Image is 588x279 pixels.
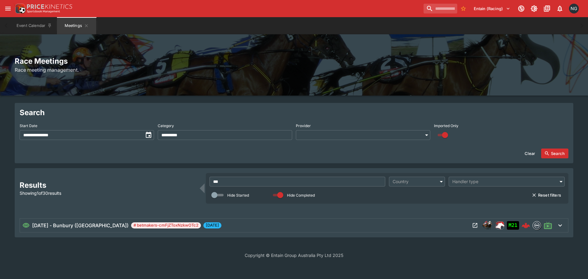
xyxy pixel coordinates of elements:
svg: Live [544,221,552,230]
p: Start Date [20,123,37,128]
img: betmakers.png [533,221,541,229]
button: Connected to PK [516,3,527,14]
h6: [DATE] - Bunbury ([GEOGRAPHIC_DATA]) [32,222,129,229]
p: Showing 1 of 30 results [20,190,196,196]
p: Provider [296,123,311,128]
button: Nick Goss [567,2,581,15]
p: Hide Completed [287,193,315,198]
p: Hide Started [227,193,249,198]
p: Imported Only [434,123,458,128]
button: open drawer [2,3,13,14]
span: [DATE] [203,222,221,228]
button: Reset filters [528,190,565,200]
button: Select Tenant [470,4,514,13]
div: Country [393,179,435,185]
button: Meetings [57,17,96,34]
div: Handler type [452,179,555,185]
div: betmakers [533,221,541,230]
input: search [424,4,457,13]
button: Event Calendar [13,17,56,34]
button: Open Meeting [470,221,480,230]
svg: Visible [22,222,30,229]
div: Imported to Jetbet as UNCONFIRMED [507,221,519,230]
span: # betmakers-cmFjZToxNzkwOTc2 [131,222,201,228]
h2: Race Meetings [15,56,573,66]
button: Clear [521,149,539,158]
img: Sportsbook Management [27,10,60,13]
div: ParallelRacing Handler [495,221,504,230]
div: horse_racing [482,221,492,230]
img: racing.png [495,221,504,230]
button: Documentation [541,3,552,14]
button: Search [541,149,568,158]
h6: Race meeting management. [15,66,573,74]
img: PriceKinetics Logo [13,2,26,15]
button: No Bookmarks [458,4,468,13]
div: Nick Goss [569,4,579,13]
button: Notifications [554,3,565,14]
h2: Search [20,108,568,117]
p: Category [158,123,174,128]
img: logo-cerberus--red.svg [522,221,530,230]
img: horse_racing.png [482,221,492,230]
img: PriceKinetics [27,4,72,9]
button: toggle date time picker [143,130,154,141]
h2: Results [20,180,196,190]
button: Toggle light/dark mode [529,3,540,14]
